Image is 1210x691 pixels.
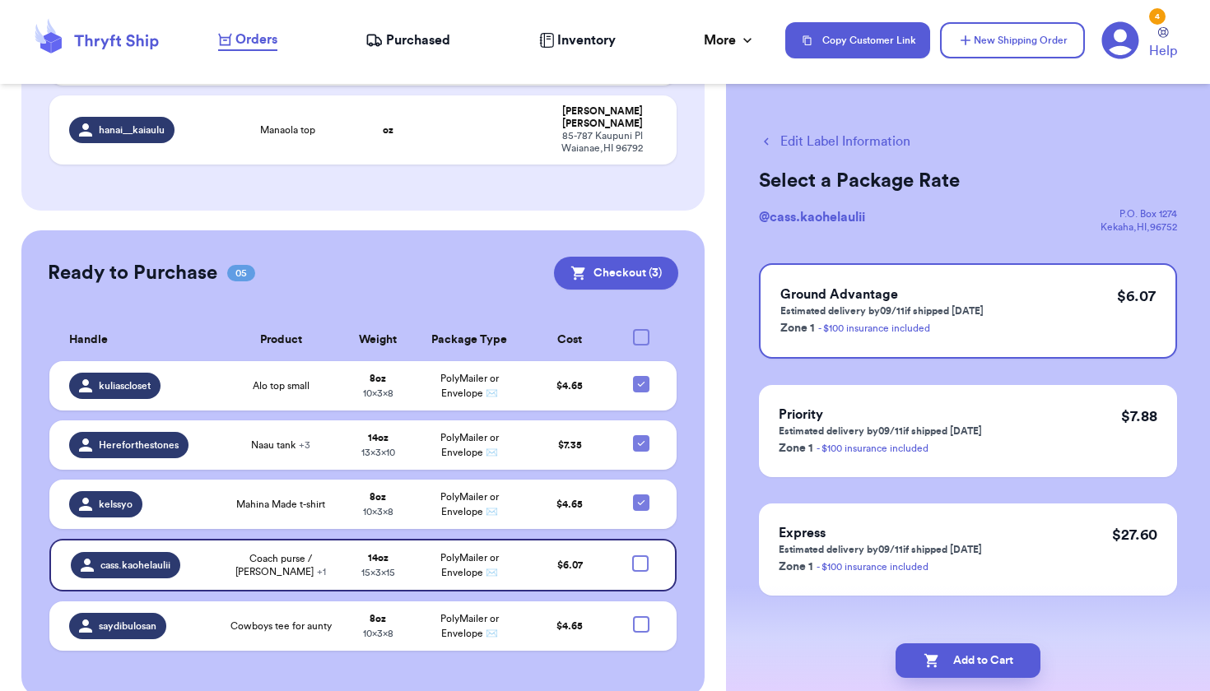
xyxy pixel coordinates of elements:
span: $ 4.65 [556,381,583,391]
p: $ 6.07 [1117,285,1156,308]
span: PolyMailer or Envelope ✉️ [440,553,499,577]
span: 05 [227,265,255,281]
button: Checkout (3) [554,257,678,290]
div: 85-787 Kaupuni Pl Waianae , HI 96792 [548,130,656,155]
div: 4 [1149,8,1166,25]
span: hanai__kaiaulu [99,123,165,137]
span: Zone 1 [780,322,815,334]
span: Purchased [386,30,450,50]
a: Help [1149,27,1177,61]
span: Manaola top [260,123,315,137]
span: 15 x 3 x 15 [361,568,395,577]
button: Add to Cart [896,643,1040,678]
strong: 8 oz [370,614,386,624]
a: 4 [1101,21,1139,59]
strong: 14 oz [368,553,389,563]
span: @ cass.kaohelaulii [759,211,865,224]
span: Handle [69,332,108,349]
span: Hereforthestones [99,438,179,452]
h2: Ready to Purchase [48,260,217,286]
a: Purchased [365,30,450,50]
strong: oz [383,125,393,135]
span: Coach purse / [PERSON_NAME] [230,552,332,578]
th: Weight [342,319,415,361]
button: New Shipping Order [940,22,1085,58]
div: Kekaha , HI , 96752 [1101,220,1177,234]
strong: 8 oz [370,373,386,383]
span: Inventory [557,30,616,50]
p: Estimated delivery by 09/11 if shipped [DATE] [779,424,982,438]
th: Cost [524,319,616,361]
strong: 8 oz [370,492,386,502]
span: $ 6.07 [557,560,583,570]
span: + 3 [299,440,310,450]
span: PolyMailer or Envelope ✉️ [440,433,499,457]
span: Zone 1 [779,443,813,454]
span: kuliascloset [99,379,151,392]
a: Inventory [539,30,616,50]
span: + 1 [317,567,326,577]
span: $ 4.65 [556,499,583,509]
p: $ 7.88 [1121,405,1157,428]
span: $ 7.35 [558,440,582,450]
span: Zone 1 [779,561,813,573]
div: [PERSON_NAME] [PERSON_NAME] [548,105,656,130]
span: PolyMailer or Envelope ✉️ [440,492,499,517]
th: Product [220,319,342,361]
span: Ground Advantage [780,288,898,301]
span: PolyMailer or Envelope ✉️ [440,373,499,398]
span: Orders [235,30,277,49]
a: - $100 insurance included [817,443,928,453]
span: cass.kaohelaulii [100,559,170,572]
span: $ 4.65 [556,621,583,631]
span: Mahina Made t-shirt [236,498,325,511]
span: Naau tank [251,438,310,452]
div: P.O. Box 1274 [1101,207,1177,220]
p: Estimated delivery by 09/11 if shipped [DATE] [780,304,984,318]
div: More [704,30,756,50]
span: Priority [779,408,823,421]
button: Copy Customer Link [785,22,930,58]
h2: Select a Package Rate [759,168,1177,194]
span: 10 x 3 x 8 [363,628,393,638]
a: - $100 insurance included [817,562,928,572]
span: saydibulosan [99,619,156,633]
span: kelssyo [99,498,133,511]
span: Express [779,526,826,540]
a: - $100 insurance included [818,323,930,333]
th: Package Type [415,319,524,361]
span: Cowboys tee for aunty [230,619,332,633]
span: 10 x 3 x 8 [363,507,393,517]
a: Orders [218,30,277,51]
strong: 14 oz [368,433,389,443]
span: PolyMailer or Envelope ✉️ [440,614,499,638]
span: 10 x 3 x 8 [363,388,393,398]
button: Edit Label Information [759,132,910,151]
p: $ 27.60 [1112,523,1157,546]
span: Alo top small [253,379,309,392]
p: Estimated delivery by 09/11 if shipped [DATE] [779,543,982,556]
span: Help [1149,41,1177,61]
span: 13 x 3 x 10 [361,448,395,457]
